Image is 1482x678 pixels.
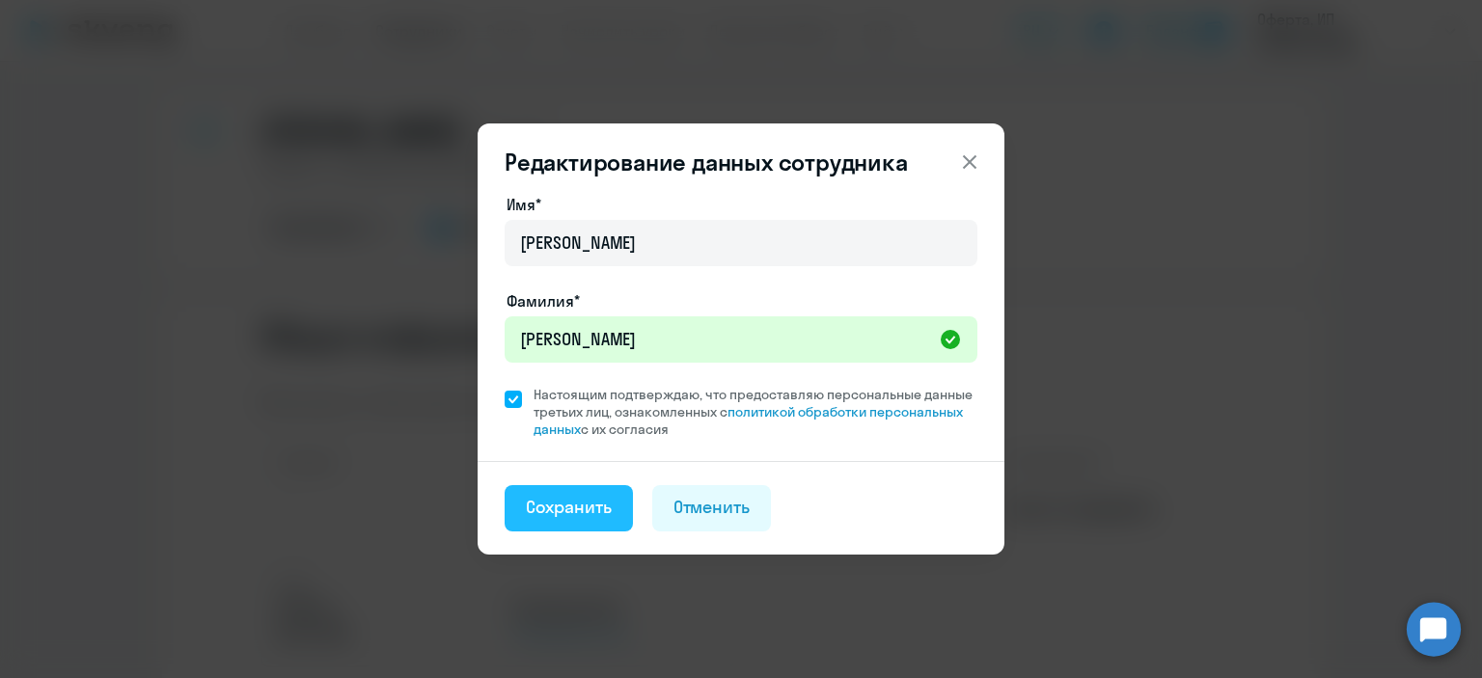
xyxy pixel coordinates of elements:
button: Отменить [652,485,772,531]
label: Фамилия* [507,289,580,312]
button: Сохранить [505,485,633,531]
header: Редактирование данных сотрудника [478,147,1004,177]
div: Отменить [673,495,751,520]
a: политикой обработки персональных данных [534,403,963,438]
span: Настоящим подтверждаю, что предоставляю персональные данные третьих лиц, ознакомленных с с их сог... [534,386,977,438]
div: Сохранить [526,495,612,520]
